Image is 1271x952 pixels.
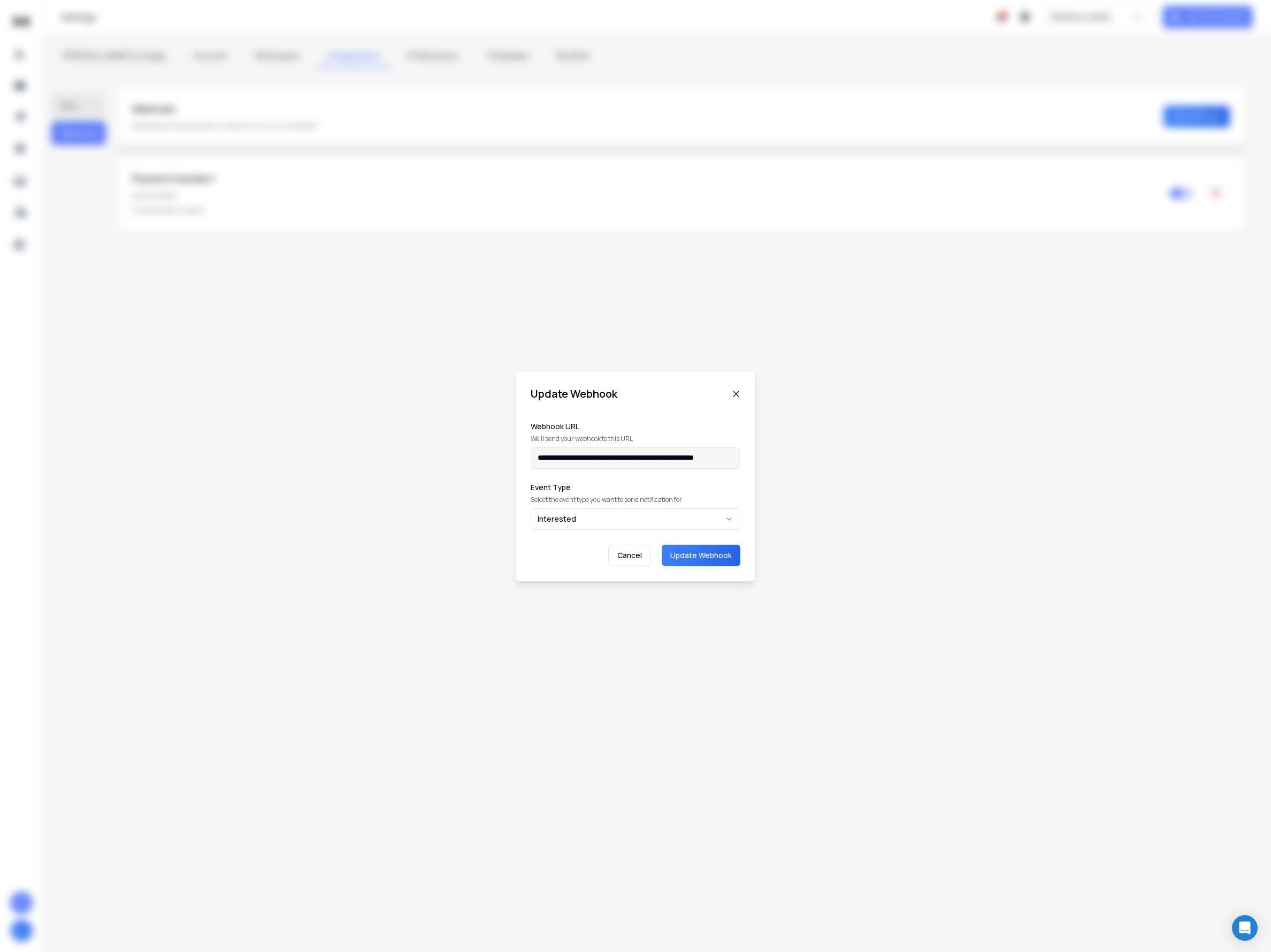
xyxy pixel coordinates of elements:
label: Webhook URL [531,423,740,430]
div: Open Intercom Messenger [1232,915,1258,941]
button: Cancel [608,545,651,566]
p: Select the event type you want to send notification for [531,496,740,504]
button: Update Webhook [662,545,740,566]
p: We’ll send your webhook to this URL [531,435,740,443]
div: Interested [538,514,576,524]
h1: Update Webhook [531,386,617,401]
label: Event Type [531,484,740,491]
